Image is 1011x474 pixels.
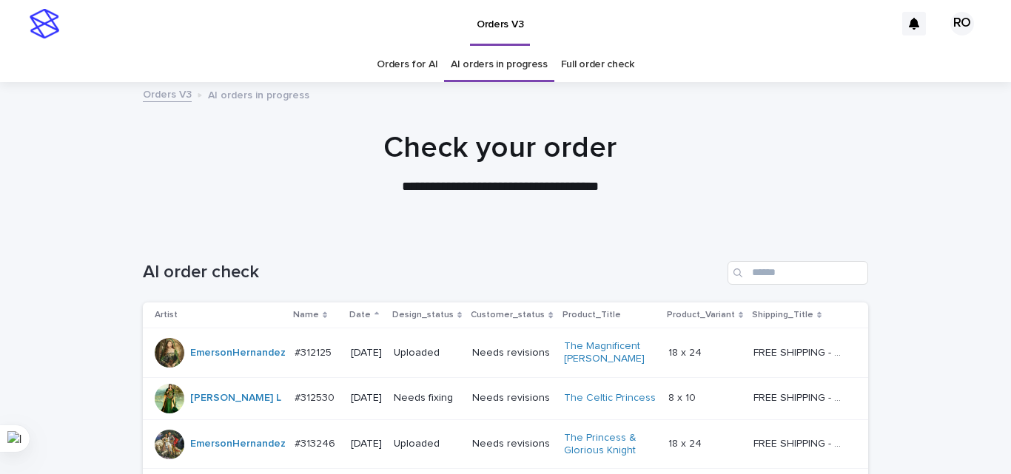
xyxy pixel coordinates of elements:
[564,392,656,404] a: The Celtic Princess
[950,12,974,35] div: RO
[143,419,868,469] tr: EmersonHernandez #313246#313246 [DATE]UploadedNeeds revisionsThe Princess & Glorious Knight 18 x ...
[753,344,847,359] p: FREE SHIPPING - preview in 1-2 business days, after your approval delivery will take 5-10 b.d.
[394,438,460,450] p: Uploaded
[472,347,551,359] p: Needs revisions
[190,392,281,404] a: [PERSON_NAME] L
[668,344,705,359] p: 18 x 24
[295,389,337,404] p: #312530
[351,438,382,450] p: [DATE]
[471,307,545,323] p: Customer_status
[753,389,847,404] p: FREE SHIPPING - preview in 1-2 business days, after your approval delivery will take 5-10 b.d.
[208,86,309,102] p: AI orders in progress
[377,47,437,82] a: Orders for AI
[472,392,551,404] p: Needs revisions
[561,47,634,82] a: Full order check
[143,377,868,419] tr: [PERSON_NAME] L #312530#312530 [DATE]Needs fixingNeeds revisionsThe Celtic Princess 8 x 108 x 10 ...
[564,432,656,457] a: The Princess & Glorious Knight
[667,307,735,323] p: Product_Variant
[392,307,454,323] p: Design_status
[295,435,338,450] p: #313246
[472,438,551,450] p: Needs revisions
[30,9,59,38] img: stacker-logo-s-only.png
[668,435,705,450] p: 18 x 24
[752,307,813,323] p: Shipping_Title
[138,130,863,166] h1: Check your order
[351,392,382,404] p: [DATE]
[295,344,335,359] p: #312125
[562,307,621,323] p: Product_Title
[143,85,192,102] a: Orders V3
[143,328,868,378] tr: EmersonHernandez #312125#312125 [DATE]UploadedNeeds revisionsThe Magnificent [PERSON_NAME] 18 x 2...
[668,389,699,404] p: 8 x 10
[190,438,286,450] a: EmersonHernandez
[394,392,460,404] p: Needs fixing
[564,340,656,365] a: The Magnificent [PERSON_NAME]
[351,347,382,359] p: [DATE]
[728,261,868,285] input: Search
[190,347,286,359] a: EmersonHernandez
[394,347,460,359] p: Uploaded
[349,307,371,323] p: Date
[451,47,548,82] a: AI orders in progress
[753,435,847,450] p: FREE SHIPPING - preview in 1-2 business days, after your approval delivery will take 5-10 b.d.
[143,262,722,283] h1: AI order check
[155,307,178,323] p: Artist
[293,307,319,323] p: Name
